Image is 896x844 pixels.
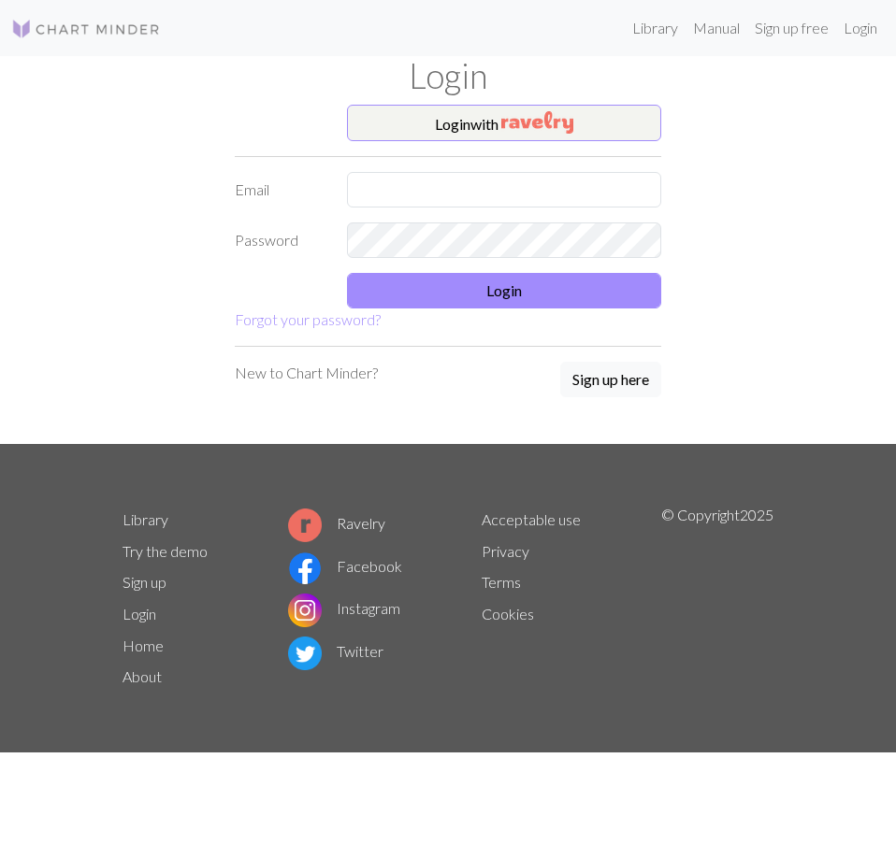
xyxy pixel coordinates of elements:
a: Library [123,510,168,528]
a: Library [625,9,686,47]
a: Forgot your password? [235,310,381,328]
a: Privacy [482,542,529,560]
a: Login [836,9,885,47]
a: Sign up [123,573,166,591]
button: Loginwith [347,105,661,142]
img: Instagram logo [288,594,322,627]
a: Sign up here [560,362,661,399]
a: Terms [482,573,521,591]
img: Ravelry logo [288,508,322,542]
a: Cookies [482,605,534,622]
a: Twitter [288,642,383,660]
a: About [123,667,162,685]
a: Acceptable use [482,510,581,528]
a: Ravelry [288,514,385,532]
a: Sign up free [747,9,836,47]
img: Facebook logo [288,551,322,585]
label: Password [224,222,336,258]
a: Try the demo [123,542,208,560]
a: Home [123,637,164,654]
p: New to Chart Minder? [235,362,378,384]
h1: Login [111,56,785,97]
a: Login [123,605,156,622]
button: Sign up here [560,362,661,397]
a: Facebook [288,557,402,575]
a: Instagram [288,599,400,617]
img: Twitter logo [288,637,322,670]
a: Manual [686,9,747,47]
button: Login [347,273,661,308]
label: Email [224,172,336,207]
img: Ravelry [501,111,573,134]
p: © Copyright 2025 [661,504,773,693]
img: Logo [11,18,161,40]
